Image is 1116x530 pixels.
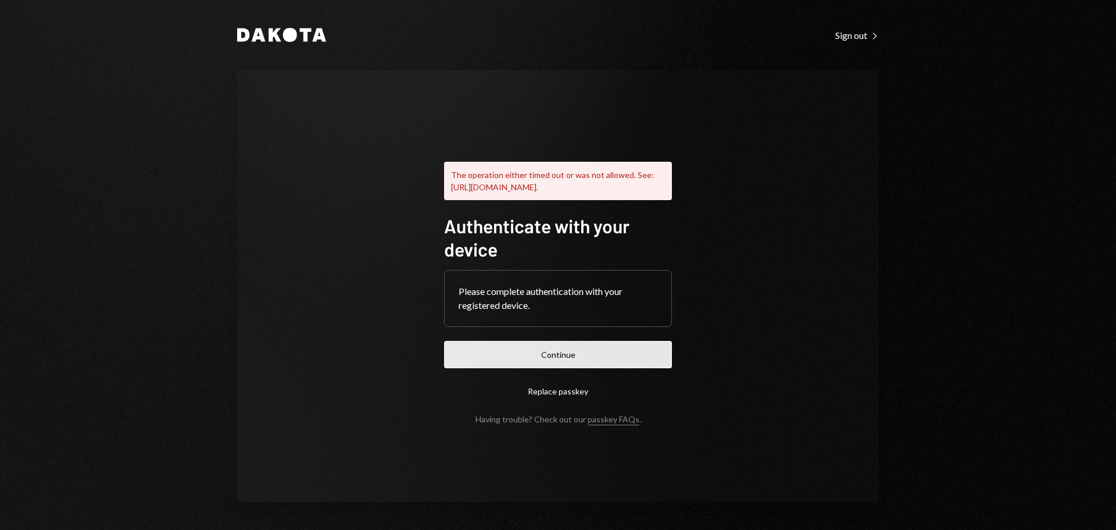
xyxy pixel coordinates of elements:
a: passkey FAQs [588,414,639,425]
div: The operation either timed out or was not allowed. See: [URL][DOMAIN_NAME]. [444,162,672,200]
button: Continue [444,341,672,368]
button: Replace passkey [444,378,672,405]
div: Having trouble? Check out our . [475,414,641,424]
a: Sign out [835,29,879,41]
div: Sign out [835,30,879,41]
div: Please complete authentication with your registered device. [459,284,657,312]
h1: Authenticate with your device [444,214,672,261]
